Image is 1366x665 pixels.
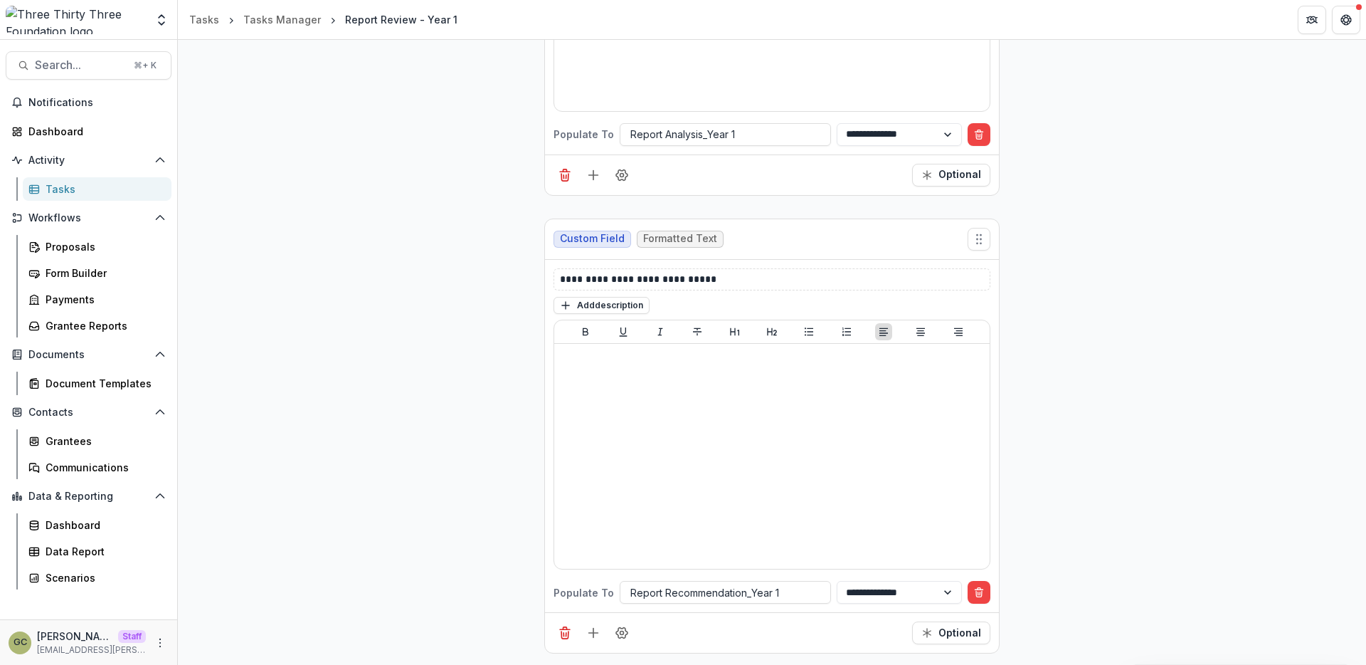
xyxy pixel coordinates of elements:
div: Data Report [46,544,160,559]
a: Data Report [23,540,171,563]
button: Required [912,164,990,187]
button: Italicize [652,323,669,340]
button: Bullet List [800,323,817,340]
button: Adddescription [554,297,650,314]
a: Dashboard [6,120,171,143]
button: Get Help [1332,6,1360,34]
div: Tasks [189,12,219,27]
div: Communications [46,460,160,475]
button: Open Documents [6,343,171,366]
button: Required [912,622,990,644]
button: Notifications [6,91,171,114]
button: Add field [582,622,605,644]
div: Dashboard [46,518,160,533]
button: Partners [1298,6,1326,34]
button: Search... [6,51,171,80]
a: Grantees [23,429,171,453]
span: Notifications [28,97,166,109]
a: Tasks [184,9,225,30]
p: Populate To [554,585,614,600]
button: Bold [577,323,594,340]
span: Formatted Text [643,233,717,245]
a: Form Builder [23,261,171,285]
div: Tasks Manager [243,12,321,27]
button: More [152,634,169,651]
button: Open Data & Reporting [6,485,171,508]
span: Workflows [28,212,149,224]
button: Field Settings [610,164,633,187]
span: Documents [28,349,149,361]
button: Open entity switcher [152,6,171,34]
div: Proposals [46,239,160,254]
a: Payments [23,288,171,311]
a: Proposals [23,235,171,258]
div: Form Builder [46,266,160,281]
p: Populate To [554,127,614,142]
div: Report Review - Year 1 [345,12,457,27]
a: Document Templates [23,372,171,395]
span: Contacts [28,407,149,419]
span: Custom Field [560,233,625,245]
span: Search... [35,58,125,72]
a: Scenarios [23,566,171,590]
button: Align Left [875,323,892,340]
div: Tasks [46,182,160,197]
button: Field Settings [610,622,633,644]
p: [PERSON_NAME] [37,629,112,644]
button: Open Workflows [6,206,171,229]
button: Align Center [912,323,929,340]
button: Delete condition [968,581,990,604]
a: Grantee Reports [23,314,171,337]
button: Move field [968,228,990,251]
div: Document Templates [46,376,160,391]
button: Heading 1 [726,323,743,340]
a: Communications [23,456,171,479]
p: Staff [118,630,146,643]
div: ⌘ + K [131,58,159,73]
button: Underline [615,323,632,340]
button: Open Activity [6,149,171,172]
button: Add field [582,164,605,187]
button: Delete field [554,164,576,187]
div: Payments [46,292,160,307]
div: Grace Chang [14,638,27,647]
button: Delete condition [968,123,990,146]
div: Grantee Reports [46,318,160,333]
span: Data & Reporting [28,491,149,503]
a: Tasks Manager [238,9,327,30]
button: Open Contacts [6,401,171,424]
button: Align Right [950,323,967,340]
a: Tasks [23,177,171,201]
div: Scenarios [46,570,160,585]
p: [EMAIL_ADDRESS][PERSON_NAME][DOMAIN_NAME] [37,644,146,656]
button: Delete field [554,622,576,644]
img: Three Thirty Three Foundation logo [6,6,146,34]
button: Strike [689,323,706,340]
div: Grantees [46,434,160,449]
a: Dashboard [23,513,171,537]
nav: breadcrumb [184,9,463,30]
div: Dashboard [28,124,160,139]
button: Ordered List [838,323,855,340]
button: Heading 2 [763,323,780,340]
span: Activity [28,155,149,167]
